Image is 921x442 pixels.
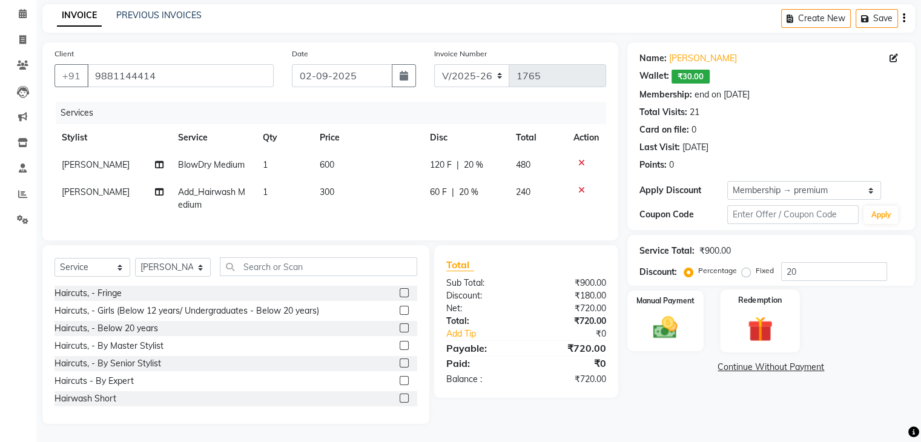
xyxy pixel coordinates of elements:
div: Paid: [437,356,526,371]
div: Membership: [639,88,692,101]
a: Continue Without Payment [630,361,913,374]
div: Coupon Code [639,208,727,221]
span: BlowDry Medium [178,159,245,170]
div: Haircuts, - Fringe [54,287,122,300]
a: PREVIOUS INVOICES [116,10,202,21]
span: 20 % [464,159,483,171]
div: Name: [639,52,667,65]
input: Search by Name/Mobile/Email/Code [87,64,274,87]
div: ₹720.00 [526,315,615,328]
button: Create New [781,9,851,28]
div: Apply Discount [639,184,727,197]
label: Invoice Number [434,48,487,59]
div: ₹0 [526,356,615,371]
div: Discount: [639,266,677,279]
span: 300 [320,186,334,197]
span: 1 [263,159,268,170]
div: Haircuts, - Below 20 years [54,322,158,335]
div: Total Visits: [639,106,687,119]
a: INVOICE [57,5,102,27]
label: Manual Payment [636,295,695,306]
div: ₹0 [541,328,615,340]
span: Add_Hairwash Medium [178,186,245,210]
div: Wallet: [639,70,669,84]
span: [PERSON_NAME] [62,186,130,197]
span: 240 [516,186,530,197]
span: | [457,159,459,171]
button: +91 [54,64,88,87]
button: Save [856,9,898,28]
div: Haircuts, - Girls (Below 12 years/ Undergraduates - Below 20 years) [54,305,319,317]
div: Net: [437,302,526,315]
div: Haircuts, - By Master Stylist [54,340,163,352]
img: _gift.svg [739,314,780,345]
div: Payable: [437,341,526,355]
span: 120 F [430,159,452,171]
span: 480 [516,159,530,170]
a: [PERSON_NAME] [669,52,737,65]
th: Price [312,124,423,151]
label: Percentage [698,265,737,276]
div: Service Total: [639,245,695,257]
div: Balance : [437,373,526,386]
span: [PERSON_NAME] [62,159,130,170]
div: Card on file: [639,124,689,136]
span: Total [446,259,474,271]
div: Total: [437,315,526,328]
div: 21 [690,106,699,119]
div: end on [DATE] [695,88,750,101]
label: Redemption [738,294,782,306]
input: Enter Offer / Coupon Code [727,205,859,224]
a: Add Tip [437,328,541,340]
div: Haircuts, - By Senior Stylist [54,357,161,370]
div: ₹180.00 [526,289,615,302]
div: Points: [639,159,667,171]
th: Disc [423,124,509,151]
span: | [452,186,454,199]
button: Apply [863,206,898,224]
div: Sub Total: [437,277,526,289]
input: Search or Scan [220,257,417,276]
div: ₹720.00 [526,341,615,355]
div: Last Visit: [639,141,680,154]
span: 1 [263,186,268,197]
div: Discount: [437,289,526,302]
span: ₹30.00 [672,70,710,84]
th: Service [171,124,256,151]
div: 0 [669,159,674,171]
th: Action [566,124,606,151]
div: ₹900.00 [526,277,615,289]
span: 60 F [430,186,447,199]
div: Hairwash Short [54,392,116,405]
div: ₹900.00 [699,245,731,257]
img: _cash.svg [645,314,685,341]
div: ₹720.00 [526,373,615,386]
div: 0 [692,124,696,136]
label: Date [292,48,308,59]
label: Fixed [756,265,774,276]
div: Haircuts - By Expert [54,375,134,388]
label: Client [54,48,74,59]
th: Total [509,124,566,151]
th: Qty [256,124,312,151]
th: Stylist [54,124,171,151]
div: Services [56,102,615,124]
div: [DATE] [682,141,708,154]
span: 20 % [459,186,478,199]
span: 600 [320,159,334,170]
div: ₹720.00 [526,302,615,315]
